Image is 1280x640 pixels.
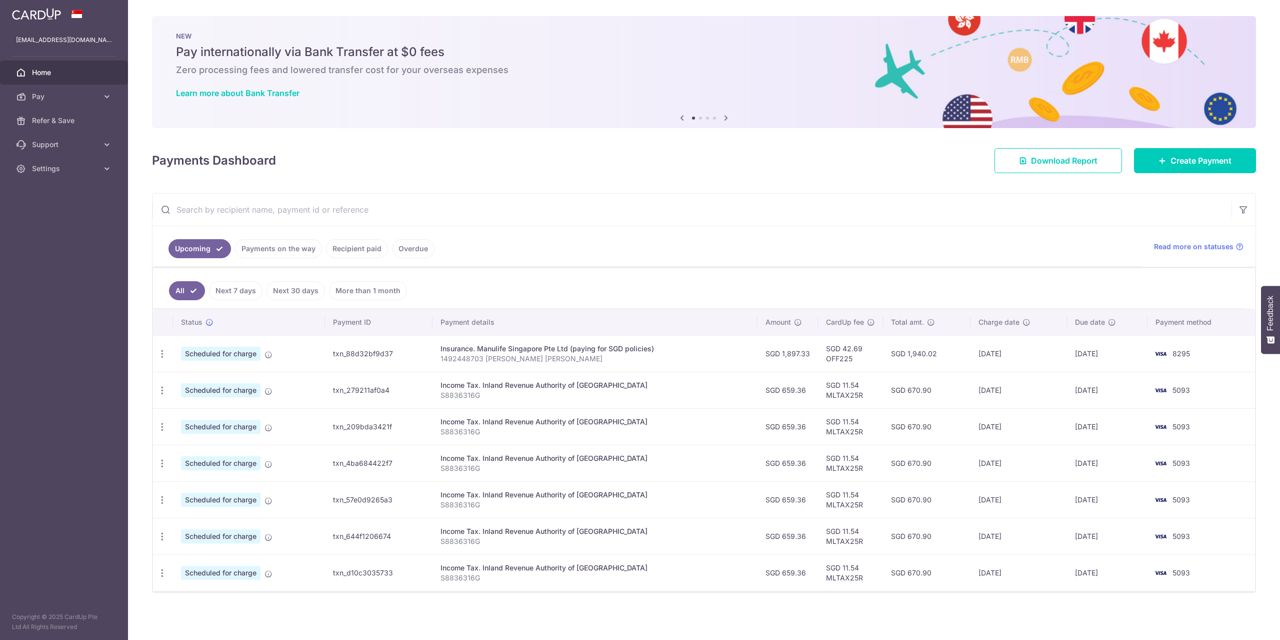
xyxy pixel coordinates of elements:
td: txn_d10c3035733 [325,554,432,591]
td: SGD 659.36 [757,372,818,408]
td: [DATE] [970,408,1066,445]
a: Payments on the way [235,239,322,258]
span: Scheduled for charge [181,493,260,507]
a: Download Report [994,148,1122,173]
span: Feedback [1266,296,1275,331]
span: Status [181,317,202,327]
span: Support [32,140,98,150]
span: Scheduled for charge [181,529,260,543]
span: Read more on statuses [1154,242,1233,252]
td: [DATE] [1067,445,1147,481]
td: SGD 659.36 [757,408,818,445]
span: Scheduled for charge [181,456,260,470]
span: 8295 [1172,349,1190,358]
td: SGD 670.90 [883,481,970,518]
img: Bank Card [1150,384,1170,396]
td: SGD 11.54 MLTAX25R [818,372,883,408]
td: [DATE] [1067,481,1147,518]
td: SGD 11.54 MLTAX25R [818,554,883,591]
td: SGD 11.54 MLTAX25R [818,481,883,518]
img: CardUp [12,8,61,20]
a: Next 7 days [209,281,262,300]
div: Income Tax. Inland Revenue Authority of [GEOGRAPHIC_DATA] [440,380,749,390]
td: txn_644f1206674 [325,518,432,554]
div: Income Tax. Inland Revenue Authority of [GEOGRAPHIC_DATA] [440,417,749,427]
td: SGD 670.90 [883,372,970,408]
p: 1492448703 [PERSON_NAME] [PERSON_NAME] [440,354,749,364]
td: [DATE] [1067,372,1147,408]
span: Pay [32,92,98,102]
td: txn_57e0d9265a3 [325,481,432,518]
p: [EMAIL_ADDRESS][DOMAIN_NAME] [16,35,112,45]
img: Bank Card [1150,421,1170,433]
td: SGD 670.90 [883,408,970,445]
span: Due date [1075,317,1105,327]
span: CardUp fee [826,317,864,327]
span: Create Payment [1170,155,1231,167]
td: SGD 659.36 [757,445,818,481]
td: SGD 659.36 [757,481,818,518]
td: SGD 1,897.33 [757,335,818,372]
p: S8836316G [440,463,749,473]
span: Total amt. [891,317,924,327]
a: Read more on statuses [1154,242,1243,252]
h5: Pay internationally via Bank Transfer at $0 fees [176,44,1232,60]
a: Overdue [392,239,434,258]
td: [DATE] [970,335,1066,372]
td: [DATE] [1067,408,1147,445]
td: [DATE] [1067,518,1147,554]
div: Income Tax. Inland Revenue Authority of [GEOGRAPHIC_DATA] [440,563,749,573]
div: Income Tax. Inland Revenue Authority of [GEOGRAPHIC_DATA] [440,453,749,463]
td: SGD 670.90 [883,518,970,554]
img: Bank Card [1150,530,1170,542]
span: Download Report [1031,155,1097,167]
a: Recipient paid [326,239,388,258]
p: S8836316G [440,500,749,510]
a: Learn more about Bank Transfer [176,88,299,98]
td: SGD 659.36 [757,554,818,591]
a: All [169,281,205,300]
td: txn_279211af0a4 [325,372,432,408]
h4: Payments Dashboard [152,152,276,170]
th: Payment ID [325,309,432,335]
iframe: Opens a widget where you can find more information [1216,610,1270,635]
span: Charge date [978,317,1019,327]
span: Scheduled for charge [181,420,260,434]
img: Bank Card [1150,494,1170,506]
th: Payment details [432,309,757,335]
img: Bank Card [1150,567,1170,579]
td: SGD 11.54 MLTAX25R [818,408,883,445]
span: 5093 [1172,386,1190,394]
div: Income Tax. Inland Revenue Authority of [GEOGRAPHIC_DATA] [440,526,749,536]
span: 5093 [1172,532,1190,540]
p: S8836316G [440,573,749,583]
span: Refer & Save [32,116,98,126]
img: Bank Card [1150,457,1170,469]
p: NEW [176,32,1232,40]
span: Home [32,68,98,78]
span: Scheduled for charge [181,347,260,361]
img: Bank Card [1150,348,1170,360]
p: S8836316G [440,390,749,400]
th: Payment method [1147,309,1255,335]
span: 5093 [1172,495,1190,504]
span: Settings [32,164,98,174]
span: Scheduled for charge [181,566,260,580]
a: Next 30 days [266,281,325,300]
a: Create Payment [1134,148,1256,173]
td: [DATE] [970,481,1066,518]
img: Bank transfer banner [152,16,1256,128]
td: SGD 659.36 [757,518,818,554]
td: [DATE] [970,518,1066,554]
span: Amount [765,317,791,327]
td: SGD 670.90 [883,554,970,591]
a: More than 1 month [329,281,407,300]
input: Search by recipient name, payment id or reference [152,194,1231,226]
td: [DATE] [1067,554,1147,591]
td: [DATE] [1067,335,1147,372]
button: Feedback - Show survey [1261,286,1280,354]
td: SGD 42.69 OFF225 [818,335,883,372]
div: Income Tax. Inland Revenue Authority of [GEOGRAPHIC_DATA] [440,490,749,500]
td: SGD 1,940.02 [883,335,970,372]
p: S8836316G [440,427,749,437]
